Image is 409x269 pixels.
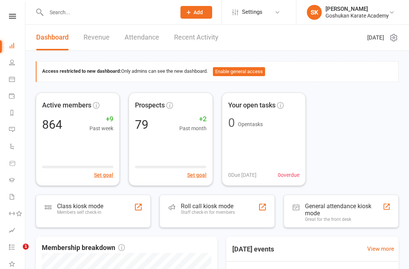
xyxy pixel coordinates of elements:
[44,7,171,18] input: Search...
[226,243,280,256] h3: [DATE] events
[187,171,207,179] button: Set goal
[367,33,384,42] span: [DATE]
[42,119,62,131] div: 864
[94,171,113,179] button: Set goal
[89,124,113,132] span: Past week
[181,210,235,215] div: Staff check-in for members
[181,203,235,210] div: Roll call kiosk mode
[194,9,203,15] span: Add
[9,105,26,122] a: Reports
[278,171,299,179] span: 0 overdue
[7,244,25,262] iframe: Intercom live chat
[179,114,207,125] span: +2
[42,243,125,253] span: Membership breakdown
[89,114,113,125] span: +9
[135,100,165,111] span: Prospects
[42,67,393,76] div: Only admins can see the new dashboard.
[179,124,207,132] span: Past month
[9,88,26,105] a: Payments
[57,203,103,210] div: Class kiosk mode
[9,72,26,88] a: Calendar
[213,67,265,76] button: Enable general access
[42,68,121,74] strong: Access restricted to new dashboard:
[242,4,262,21] span: Settings
[305,203,383,217] div: General attendance kiosk mode
[228,117,235,129] div: 0
[9,38,26,55] a: Dashboard
[228,171,257,179] span: 0 Due [DATE]
[84,25,110,50] a: Revenue
[9,156,26,172] a: Product Sales
[228,100,276,111] span: Your open tasks
[57,210,103,215] div: Members self check-in
[23,244,29,250] span: 1
[305,217,383,222] div: Great for the front desk
[9,223,26,240] a: Assessments
[42,100,91,111] span: Active members
[325,12,389,19] div: Goshukan Karate Academy
[325,6,389,12] div: [PERSON_NAME]
[36,25,69,50] a: Dashboard
[135,119,148,131] div: 79
[174,25,218,50] a: Recent Activity
[367,244,394,253] a: View more
[238,121,263,127] span: Open tasks
[180,6,212,19] button: Add
[307,5,322,20] div: SK
[125,25,159,50] a: Attendance
[9,55,26,72] a: People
